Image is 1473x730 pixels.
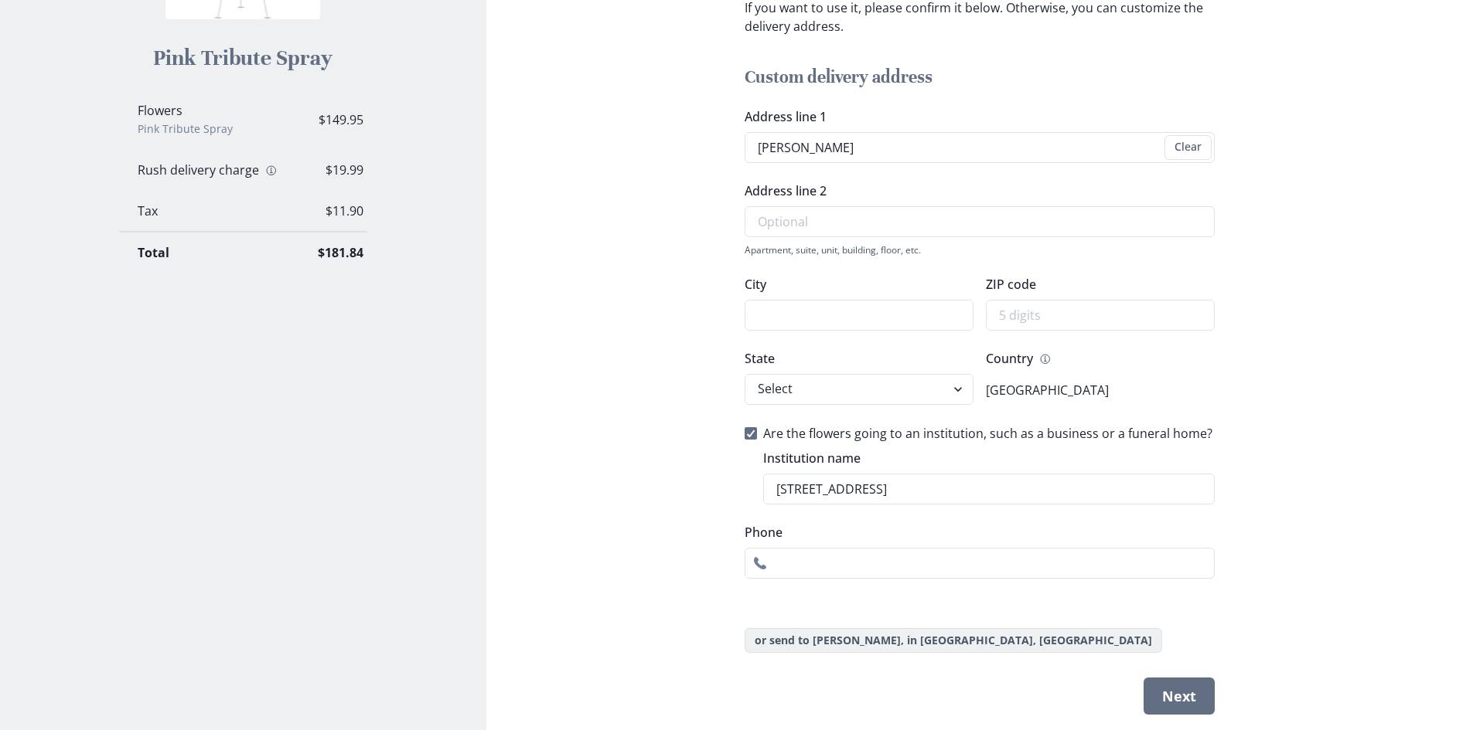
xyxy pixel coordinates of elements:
[745,107,1205,126] label: Address line 1
[763,449,1205,467] label: Institution name
[763,424,1212,443] span: Are the flowers going to an institution, such as a business or a funeral home?
[138,121,281,137] p: Pink Tribute Spray
[745,243,1215,256] div: Apartment, suite, unit, building, floor, etc.
[299,150,382,191] td: $19.99
[119,191,299,233] td: Tax
[986,275,1205,294] label: ZIP code
[138,103,281,118] p: Flowers
[138,244,169,261] strong: Total
[986,381,1109,399] p: [GEOGRAPHIC_DATA]
[745,182,1205,200] label: Address line 2
[1036,350,1055,368] button: Info
[1144,677,1215,715] button: Next
[745,349,964,368] label: State
[262,165,281,177] button: Info
[986,300,1215,331] input: 5 digits
[299,90,382,150] td: $149.95
[745,66,1215,89] h3: Custom delivery address
[299,191,382,233] td: $11.90
[153,44,332,72] h2: Pink Tribute Spray
[745,206,1215,237] input: Optional
[119,150,299,191] td: Rush delivery charge
[745,275,964,294] label: City
[986,349,1205,369] label: Country
[318,244,363,261] strong: $181.84
[745,628,1162,653] button: or send to [PERSON_NAME], in [GEOGRAPHIC_DATA], [GEOGRAPHIC_DATA]
[1164,135,1212,160] button: Clear
[745,523,1205,542] label: Phone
